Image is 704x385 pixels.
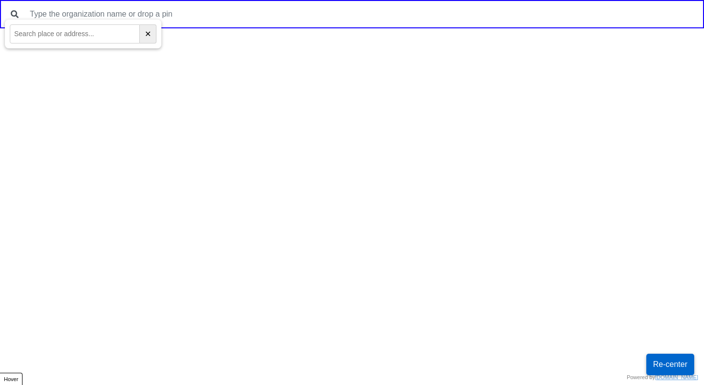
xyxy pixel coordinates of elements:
a: [DOMAIN_NAME] [655,374,698,380]
button: Re-center [646,354,694,375]
div: Powered by [627,373,698,382]
button: ✕ [140,24,156,43]
input: Search place or address... [10,24,140,43]
input: Type the organization name or drop a pin [24,5,699,23]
